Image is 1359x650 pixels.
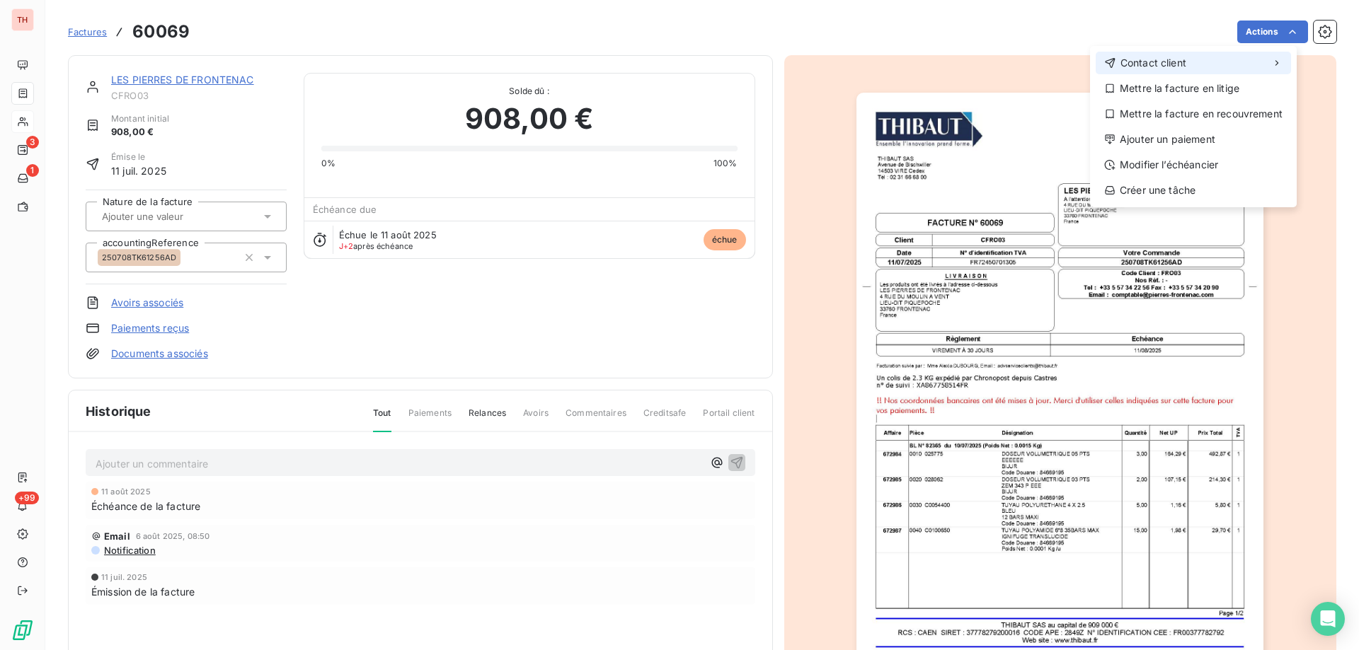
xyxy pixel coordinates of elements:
[1120,56,1186,70] span: Contact client
[1096,77,1291,100] div: Mettre la facture en litige
[1090,46,1297,207] div: Actions
[1096,128,1291,151] div: Ajouter un paiement
[1096,103,1291,125] div: Mettre la facture en recouvrement
[1096,179,1291,202] div: Créer une tâche
[1096,153,1291,176] div: Modifier l’échéancier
